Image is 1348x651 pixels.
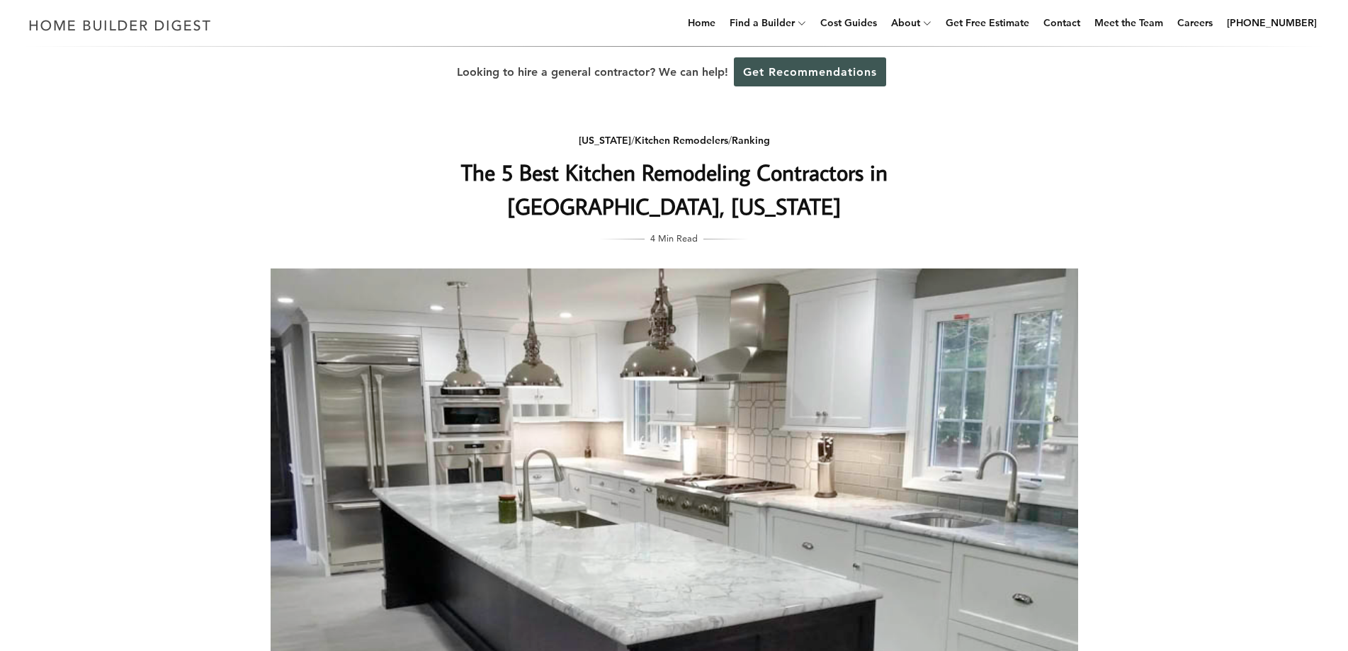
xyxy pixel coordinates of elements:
a: Get Recommendations [734,57,886,86]
div: / / [392,132,957,149]
a: Ranking [732,134,770,147]
a: Kitchen Remodelers [635,134,728,147]
img: Home Builder Digest [23,11,217,39]
h1: The 5 Best Kitchen Remodeling Contractors in [GEOGRAPHIC_DATA], [US_STATE] [392,155,957,223]
a: [US_STATE] [579,134,631,147]
span: 4 Min Read [650,230,698,246]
